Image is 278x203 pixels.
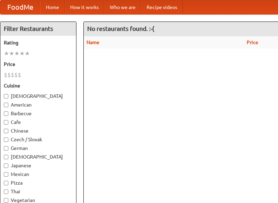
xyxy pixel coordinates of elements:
li: ★ [4,50,9,57]
h5: Price [4,61,73,68]
input: Pizza [4,181,8,185]
a: How it works [65,0,104,14]
label: Cafe [4,119,73,126]
li: ★ [14,50,19,57]
input: Czech / Slovak [4,137,8,142]
input: Mexican [4,172,8,177]
a: Name [87,40,99,45]
input: Cafe [4,120,8,125]
input: German [4,146,8,151]
h5: Cuisine [4,82,73,89]
li: ★ [19,50,25,57]
a: Recipe videos [141,0,183,14]
li: $ [11,71,14,79]
label: Chinese [4,127,73,134]
a: Home [40,0,65,14]
label: Barbecue [4,110,73,117]
label: Pizza [4,179,73,186]
input: Japanese [4,163,8,168]
a: Price [247,40,258,45]
label: Thai [4,188,73,195]
a: Who we are [104,0,141,14]
label: [DEMOGRAPHIC_DATA] [4,93,73,100]
input: American [4,103,8,107]
label: Japanese [4,162,73,169]
label: German [4,145,73,152]
input: [DEMOGRAPHIC_DATA] [4,94,8,99]
li: $ [14,71,18,79]
a: FoodMe [0,0,40,14]
h4: Filter Restaurants [0,22,76,36]
li: $ [18,71,21,79]
li: ★ [9,50,14,57]
input: Vegetarian [4,198,8,203]
label: [DEMOGRAPHIC_DATA] [4,153,73,160]
input: Thai [4,189,8,194]
label: Czech / Slovak [4,136,73,143]
label: American [4,101,73,108]
input: [DEMOGRAPHIC_DATA] [4,155,8,159]
li: ★ [25,50,30,57]
ng-pluralize: No restaurants found. :-( [87,25,154,32]
input: Barbecue [4,111,8,116]
li: $ [4,71,7,79]
input: Chinese [4,129,8,133]
li: $ [7,71,11,79]
label: Mexican [4,171,73,178]
h5: Rating [4,39,73,46]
